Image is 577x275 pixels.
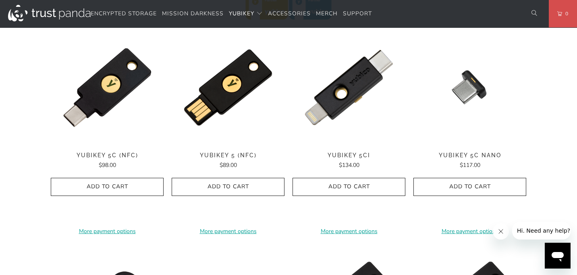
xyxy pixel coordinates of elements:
a: YubiKey 5C (NFC) - Trust Panda YubiKey 5C (NFC) - Trust Panda [51,31,164,144]
a: YubiKey 5 (NFC) - Trust Panda YubiKey 5 (NFC) - Trust Panda [172,31,284,144]
span: Add to Cart [301,183,397,190]
span: $89.00 [220,161,237,169]
a: Accessories [268,4,311,23]
span: Merch [316,10,338,17]
span: YubiKey 5C Nano [413,152,526,159]
a: Support [343,4,372,23]
a: YubiKey 5Ci $134.00 [293,152,405,170]
img: YubiKey 5C (NFC) - Trust Panda [51,31,164,144]
button: Add to Cart [51,178,164,196]
a: More payment options [172,227,284,236]
a: More payment options [293,227,405,236]
summary: YubiKey [229,4,263,23]
span: YubiKey 5 (NFC) [172,152,284,159]
img: YubiKey 5 (NFC) - Trust Panda [172,31,284,144]
a: Encrypted Storage [91,4,157,23]
nav: Translation missing: en.navigation.header.main_nav [91,4,372,23]
span: YubiKey 5Ci [293,152,405,159]
span: Mission Darkness [162,10,224,17]
span: $134.00 [339,161,359,169]
img: YubiKey 5C Nano - Trust Panda [413,31,526,144]
a: YubiKey 5 (NFC) $89.00 [172,152,284,170]
span: YubiKey [229,10,254,17]
button: Add to Cart [293,178,405,196]
img: Trust Panda Australia [8,5,91,21]
a: More payment options [51,227,164,236]
span: Support [343,10,372,17]
span: Encrypted Storage [91,10,157,17]
a: Merch [316,4,338,23]
span: 0 [562,9,569,18]
a: YubiKey 5C Nano - Trust Panda YubiKey 5C Nano - Trust Panda [413,31,526,144]
span: $98.00 [99,161,116,169]
button: Add to Cart [413,178,526,196]
img: YubiKey 5Ci - Trust Panda [293,31,405,144]
span: Add to Cart [422,183,518,190]
a: More payment options [413,227,526,236]
a: YubiKey 5C Nano $117.00 [413,152,526,170]
iframe: Message from company [512,222,571,240]
button: Add to Cart [172,178,284,196]
span: $117.00 [460,161,480,169]
iframe: Button to launch messaging window [545,243,571,269]
iframe: Close message [493,223,509,240]
span: Add to Cart [180,183,276,190]
a: YubiKey 5C (NFC) $98.00 [51,152,164,170]
a: Mission Darkness [162,4,224,23]
span: Accessories [268,10,311,17]
a: YubiKey 5Ci - Trust Panda YubiKey 5Ci - Trust Panda [293,31,405,144]
span: YubiKey 5C (NFC) [51,152,164,159]
span: Add to Cart [59,183,155,190]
